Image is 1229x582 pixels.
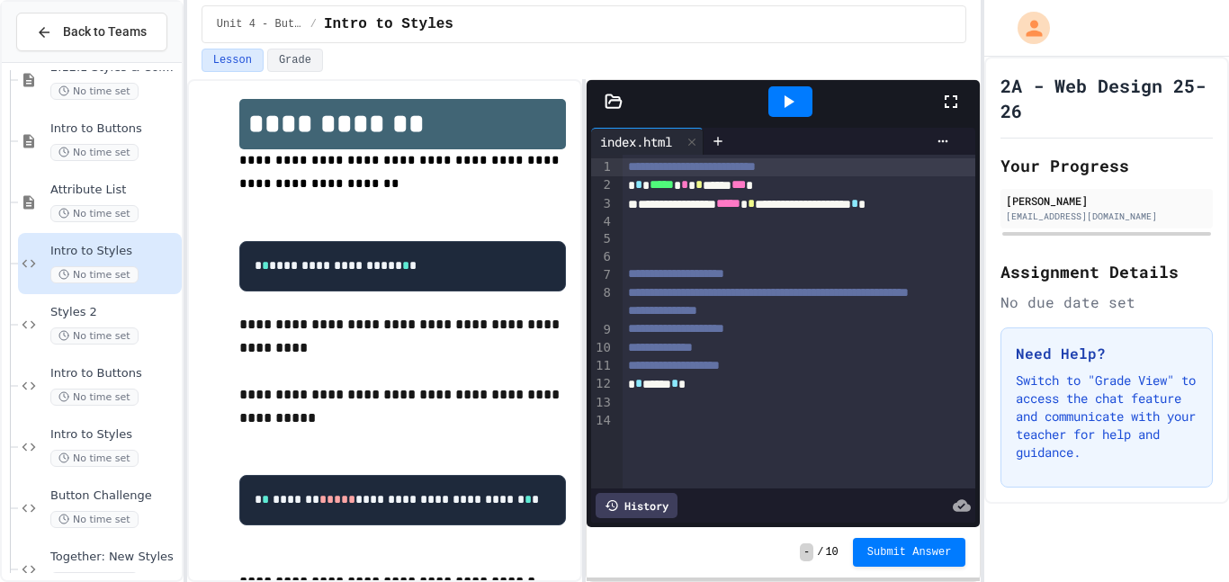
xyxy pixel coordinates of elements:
[1000,153,1213,178] h2: Your Progress
[591,248,614,266] div: 6
[50,305,178,320] span: Styles 2
[50,244,178,259] span: Intro to Styles
[1006,193,1207,209] div: [PERSON_NAME]
[591,158,614,176] div: 1
[217,17,303,31] span: Unit 4 - Buttons and Styles
[591,132,681,151] div: index.html
[800,543,813,561] span: -
[202,49,264,72] button: Lesson
[1016,372,1198,461] p: Switch to "Grade View" to access the chat feature and communicate with your teacher for help and ...
[50,205,139,222] span: No time set
[1016,343,1198,364] h3: Need Help?
[63,22,147,41] span: Back to Teams
[50,144,139,161] span: No time set
[50,511,139,528] span: No time set
[310,17,317,31] span: /
[853,538,966,567] button: Submit Answer
[591,357,614,375] div: 11
[50,366,178,381] span: Intro to Buttons
[1000,259,1213,284] h2: Assignment Details
[591,284,614,321] div: 8
[999,7,1054,49] div: My Account
[50,327,139,345] span: No time set
[50,488,178,504] span: Button Challenge
[591,266,614,284] div: 7
[1006,210,1207,223] div: [EMAIL_ADDRESS][DOMAIN_NAME]
[50,183,178,198] span: Attribute List
[591,339,614,357] div: 10
[591,213,614,231] div: 4
[591,128,704,155] div: index.html
[50,550,178,565] span: Together: New Styles
[1000,73,1213,123] h1: 2A - Web Design 25-26
[591,230,614,248] div: 5
[591,195,614,213] div: 3
[50,427,178,443] span: Intro to Styles
[591,394,614,412] div: 13
[324,13,453,35] span: Intro to Styles
[825,545,838,560] span: 10
[50,389,139,406] span: No time set
[16,13,167,51] button: Back to Teams
[50,121,178,137] span: Intro to Buttons
[596,493,677,518] div: History
[591,321,614,339] div: 9
[867,545,952,560] span: Submit Answer
[50,266,139,283] span: No time set
[50,83,139,100] span: No time set
[817,545,823,560] span: /
[50,450,139,467] span: No time set
[267,49,323,72] button: Grade
[1000,291,1213,313] div: No due date set
[591,176,614,194] div: 2
[591,375,614,393] div: 12
[591,412,614,430] div: 14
